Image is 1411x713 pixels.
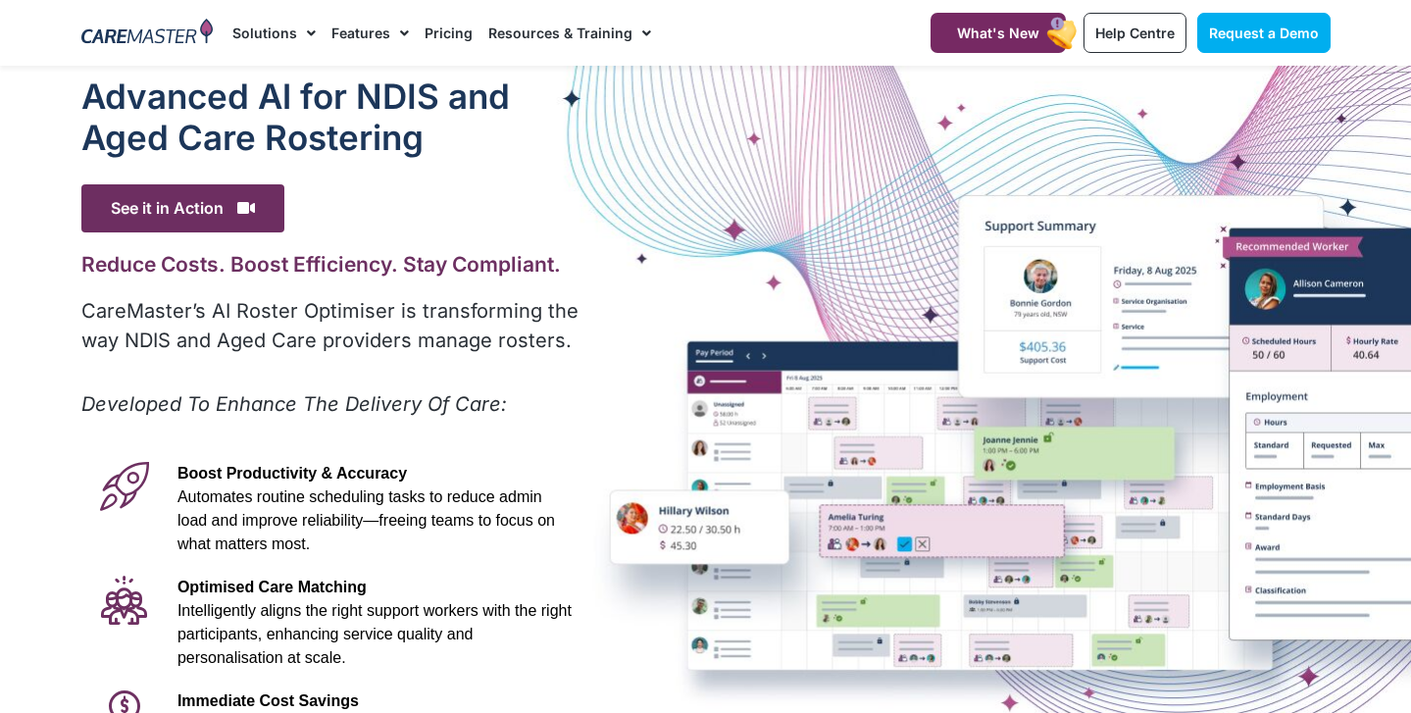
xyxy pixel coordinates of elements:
h1: Advanced Al for NDIS and Aged Care Rostering [81,76,582,158]
span: See it in Action [81,184,284,232]
a: Request a Demo [1197,13,1331,53]
span: Optimised Care Matching [177,579,367,595]
span: What's New [957,25,1039,41]
span: Intelligently aligns the right support workers with the right participants, enhancing service qua... [177,602,572,666]
span: Boost Productivity & Accuracy [177,465,407,482]
span: Request a Demo [1209,25,1319,41]
a: What's New [931,13,1066,53]
em: Developed To Enhance The Delivery Of Care: [81,392,507,416]
h2: Reduce Costs. Boost Efficiency. Stay Compliant. [81,252,582,277]
span: Help Centre [1095,25,1175,41]
a: Help Centre [1083,13,1186,53]
img: CareMaster Logo [81,19,214,48]
span: Automates routine scheduling tasks to reduce admin load and improve reliability—freeing teams to ... [177,488,555,552]
span: Immediate Cost Savings [177,692,359,709]
p: CareMaster’s AI Roster Optimiser is transforming the way NDIS and Aged Care providers manage rost... [81,296,582,355]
